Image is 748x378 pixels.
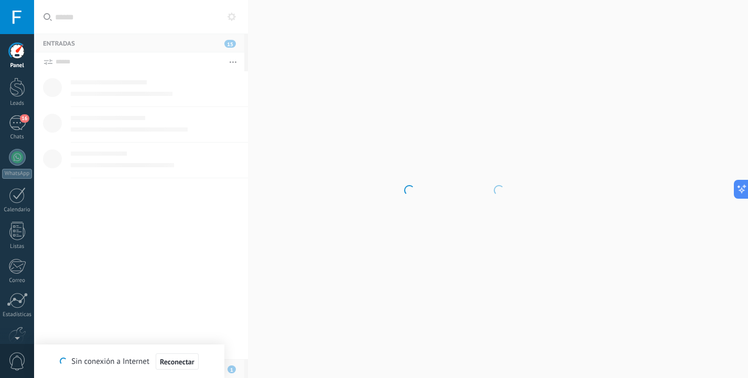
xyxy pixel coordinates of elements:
[160,358,194,365] span: Reconectar
[2,277,32,284] div: Correo
[2,243,32,250] div: Listas
[2,207,32,213] div: Calendario
[2,100,32,107] div: Leads
[20,114,29,123] span: 16
[2,62,32,69] div: Panel
[156,353,199,370] button: Reconectar
[60,353,198,370] div: Sin conexión a Internet
[2,169,32,179] div: WhatsApp
[2,311,32,318] div: Estadísticas
[2,134,32,141] div: Chats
